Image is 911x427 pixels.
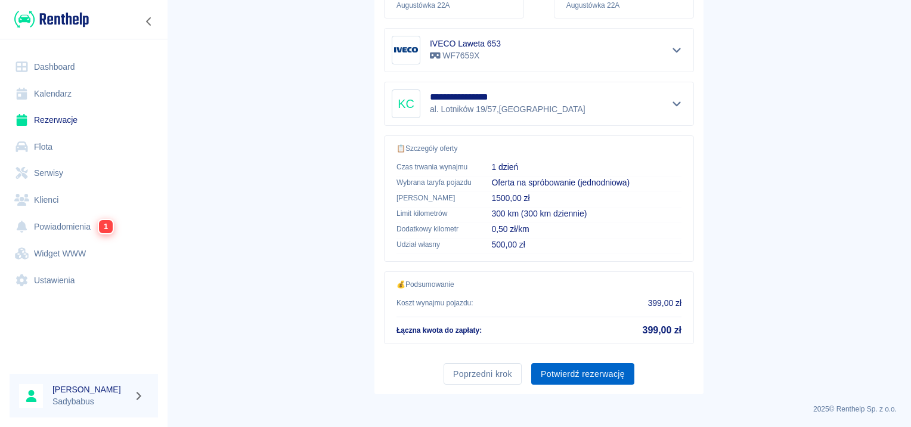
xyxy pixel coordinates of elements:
p: 300 km (300 km dziennie) [491,208,681,220]
p: 0,50 zł/km [491,223,681,236]
p: [PERSON_NAME] [396,193,472,203]
h6: IVECO Laweta 653 [430,38,501,49]
p: 2025 © Renthelp Sp. z o.o. [181,404,897,414]
p: Sadybabus [52,395,129,408]
p: Dodatkowy kilometr [396,224,472,234]
div: KC [392,89,420,118]
a: Klienci [10,187,158,213]
p: Czas trwania wynajmu [396,162,472,172]
a: Kalendarz [10,81,158,107]
h5: 399,00 zł [643,324,681,336]
p: Limit kilometrów [396,208,472,219]
a: Rezerwacje [10,107,158,134]
p: Udział własny [396,239,472,250]
p: 1500,00 zł [491,192,681,205]
p: 500,00 zł [491,239,681,251]
p: Łączna kwota do zapłaty : [396,325,482,336]
a: Powiadomienia1 [10,213,158,240]
p: 1 dzień [491,161,681,174]
a: Dashboard [10,54,158,81]
p: WF7659X [430,49,501,62]
button: Pokaż szczegóły [667,95,687,112]
button: Poprzedni krok [444,363,522,385]
a: Ustawienia [10,267,158,294]
h6: [PERSON_NAME] [52,383,129,395]
a: Renthelp logo [10,10,89,29]
a: Serwisy [10,160,158,187]
button: Potwierdź rezerwację [531,363,634,385]
p: al. Lotników 19/57 , [GEOGRAPHIC_DATA] [430,103,585,116]
p: Augustówka 22A [566,1,681,11]
p: Koszt wynajmu pojazdu : [396,298,473,308]
p: 📋 Szczegóły oferty [396,143,681,154]
p: Wybrana taryfa pojazdu [396,177,472,188]
p: 399,00 zł [648,297,681,310]
button: Zwiń nawigację [140,14,158,29]
img: Image [394,38,418,62]
img: Renthelp logo [14,10,89,29]
p: 💰 Podsumowanie [396,279,681,290]
p: Oferta na spróbowanie (jednodniowa) [491,177,681,189]
span: 1 [99,220,113,233]
button: Pokaż szczegóły [667,42,687,58]
a: Flota [10,134,158,160]
a: Widget WWW [10,240,158,267]
p: Augustówka 22A [396,1,512,11]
